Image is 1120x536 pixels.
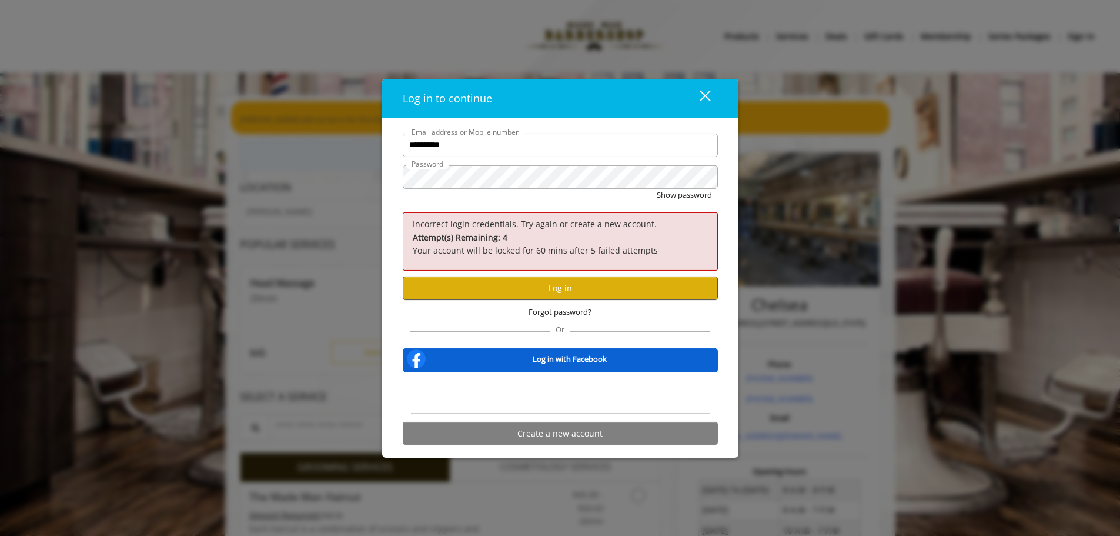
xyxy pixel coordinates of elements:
[533,353,607,365] b: Log in with Facebook
[403,165,718,188] input: Password
[686,89,710,107] div: close dialog
[403,91,492,105] span: Log in to continue
[413,231,708,258] p: Your account will be locked for 60 mins after 5 failed attempts
[496,380,625,406] iframe: Sign in with Google Button
[413,218,657,229] span: Incorrect login credentials. Try again or create a new account.
[678,86,718,110] button: close dialog
[403,133,718,157] input: Email address or Mobile number
[529,305,591,318] span: Forgot password?
[406,158,449,169] label: Password
[406,126,524,137] label: Email address or Mobile number
[403,422,718,445] button: Create a new account
[657,188,712,201] button: Show password
[550,324,570,335] span: Or
[403,277,718,299] button: Log in
[413,232,507,243] b: Attempt(s) Remaining: 4
[404,347,428,371] img: facebook-logo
